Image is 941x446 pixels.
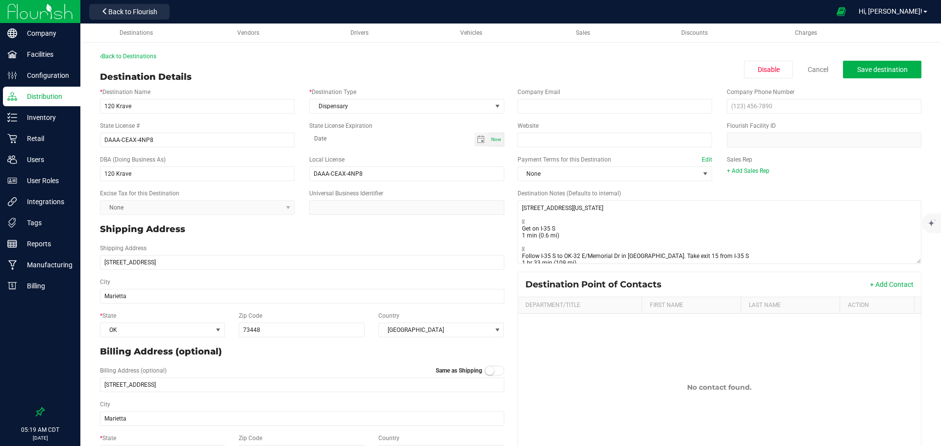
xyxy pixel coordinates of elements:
[525,279,669,290] div: Destination Point of Contacts
[727,167,769,174] a: + Add Sales Rep
[17,238,76,250] p: Reports
[843,61,921,78] button: Save destination
[108,8,157,16] span: Back to Flourish
[7,49,17,59] inline-svg: Facilities
[100,278,110,286] label: City
[491,137,501,142] span: Now
[100,434,116,443] label: State
[350,29,369,36] span: Drivers
[859,7,922,15] span: Hi, [PERSON_NAME]!
[518,155,712,164] label: Payment Terms for this Destination
[727,121,776,130] label: Flourish Facility ID
[100,244,147,253] label: Shipping Address
[7,218,17,228] inline-svg: Tags
[309,133,474,145] input: Date
[7,28,17,38] inline-svg: Company
[518,88,560,96] label: Company Email
[795,29,817,36] span: Charges
[436,366,482,375] label: Same as Shipping
[309,155,345,164] label: Local License
[100,155,166,164] label: DBA (Doing Business As)
[309,189,383,198] label: Universal Business Identifier
[17,196,76,208] p: Integrations
[100,189,179,198] label: Excise Tax for this Destination
[518,189,621,198] label: Destination Notes (Defaults to internal)
[7,70,17,80] inline-svg: Configuration
[378,311,399,320] label: Country
[17,154,76,165] p: Users
[100,88,150,96] label: Destination Name
[17,259,76,271] p: Manufacturing
[7,113,17,122] inline-svg: Inventory
[10,368,39,397] iframe: Resource center
[378,434,399,443] label: Country
[518,167,699,181] span: None
[89,4,170,20] button: Back to Flourish
[35,407,45,417] label: Pin the sidebar to full width on large screens
[7,155,17,164] inline-svg: Users
[100,121,140,130] label: State License #
[239,311,262,320] label: Zip Code
[309,121,372,130] label: State License Expiration
[17,70,76,81] p: Configuration
[309,88,356,96] label: Destination Type
[727,155,752,164] label: Sales Rep
[518,121,539,130] label: Website
[727,88,794,96] label: Company Phone Number
[7,176,17,186] inline-svg: User Roles
[642,297,741,314] th: First Name
[17,48,76,60] p: Facilities
[17,27,76,39] p: Company
[120,29,153,36] span: Destinations
[100,400,110,409] label: City
[17,280,76,292] p: Billing
[7,281,17,291] inline-svg: Billing
[7,197,17,207] inline-svg: Integrations
[310,99,491,113] span: Dispensary
[744,61,793,78] button: Disable
[17,133,76,144] p: Retail
[681,29,708,36] span: Discounts
[727,99,921,114] input: (123) 456-7890
[808,65,828,74] a: Cancel
[7,92,17,101] inline-svg: Distribution
[474,133,489,146] span: Toggle calendar
[4,434,76,442] p: [DATE]
[100,223,504,236] p: Shipping Address
[840,297,914,314] th: Action
[100,345,504,358] p: Billing Address (optional)
[100,53,156,60] a: Back to Destinations
[576,29,590,36] span: Sales
[379,323,491,337] span: [GEOGRAPHIC_DATA]
[17,175,76,187] p: User Roles
[870,280,914,289] button: + Add Contact
[518,297,642,314] th: Department/Title
[17,217,76,229] p: Tags
[857,66,908,73] span: Save destination
[239,434,262,443] label: Zip Code
[7,134,17,143] inline-svg: Retail
[758,66,780,73] span: Disable
[237,29,259,36] span: Vendors
[7,260,17,270] inline-svg: Manufacturing
[100,70,192,84] div: Destination Details
[7,239,17,249] inline-svg: Reports
[100,311,116,320] label: State
[100,323,212,337] span: OK
[702,156,712,163] a: Edit
[17,112,76,123] p: Inventory
[741,297,840,314] th: Last Name
[460,29,482,36] span: Vehicles
[100,366,167,375] label: Billing Address (optional)
[830,2,852,21] span: Open Ecommerce Menu
[4,425,76,434] p: 05:19 AM CDT
[17,91,76,102] p: Distribution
